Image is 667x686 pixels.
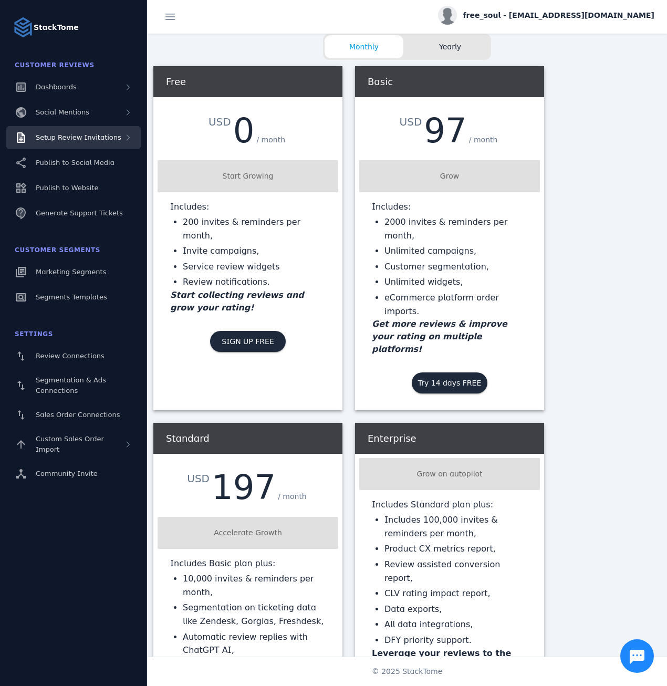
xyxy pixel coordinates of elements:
[170,290,304,313] em: Start collecting reviews and grow your rating!
[418,379,482,387] span: Try 14 days FREE
[384,602,527,616] li: Data exports,
[6,462,141,485] a: Community Invite
[363,469,536,480] div: Grow on autopilot
[384,215,527,242] li: 2000 invites & reminders per month,
[170,557,326,570] p: Includes Basic plan plus:
[183,260,326,274] li: Service review widgets
[162,171,334,182] div: Start Growing
[36,184,98,192] span: Publish to Website
[36,293,107,301] span: Segments Templates
[412,372,487,393] button: Try 14 days FREE
[363,171,536,182] div: Grow
[36,133,121,141] span: Setup Review Invitations
[6,176,141,200] a: Publish to Website
[368,433,416,444] span: Enterprise
[438,6,654,25] button: free_soul - [EMAIL_ADDRESS][DOMAIN_NAME]
[411,41,489,53] span: Yearly
[222,338,274,345] span: SIGN UP FREE
[13,17,34,38] img: Logo image
[209,114,233,130] div: USD
[15,330,53,338] span: Settings
[36,411,120,419] span: Sales Order Connections
[36,209,123,217] span: Generate Support Tickets
[400,114,424,130] div: USD
[372,648,511,671] strong: Leverage your reviews to the maximum and grow sales!
[325,41,403,53] span: Monthly
[183,215,326,242] li: 200 invites & reminders per month,
[187,471,212,486] div: USD
[36,435,104,453] span: Custom Sales Order Import
[424,114,466,148] div: 97
[384,244,527,258] li: Unlimited campaigns,
[162,527,334,538] div: Accelerate Growth
[6,345,141,368] a: Review Connections
[183,275,326,289] li: Review notifications.
[384,291,527,318] li: eCommerce platform order imports.
[372,201,527,213] p: Includes:
[384,633,527,647] li: DFY priority support.
[384,587,527,600] li: CLV rating impact report,
[384,513,527,540] li: Includes 100,000 invites & reminders per month,
[36,108,89,116] span: Social Mentions
[36,470,98,477] span: Community Invite
[183,601,326,628] li: Segmentation on ticketing data like Zendesk, Gorgias, Freshdesk,
[6,202,141,225] a: Generate Support Tickets
[463,10,654,21] span: free_soul - [EMAIL_ADDRESS][DOMAIN_NAME]
[36,376,106,394] span: Segmentation & Ads Connections
[15,246,100,254] span: Customer Segments
[6,151,141,174] a: Publish to Social Media
[170,201,326,213] p: Includes:
[372,319,507,354] em: Get more reviews & improve your rating on multiple platforms!
[467,132,500,148] div: / month
[183,630,326,657] li: Automatic review replies with ChatGPT AI,
[384,275,527,289] li: Unlimited widgets,
[438,6,457,25] img: profile.jpg
[384,260,527,274] li: Customer segmentation,
[183,572,326,599] li: 10,000 invites & reminders per month,
[233,114,255,148] div: 0
[368,76,393,87] span: Basic
[6,370,141,401] a: Segmentation & Ads Connections
[372,666,443,677] span: © 2025 StackTome
[34,22,79,33] strong: StackTome
[384,618,527,631] li: All data integrations,
[183,244,326,258] li: Invite campaigns,
[212,471,276,504] div: 197
[36,83,77,91] span: Dashboards
[384,542,527,556] li: Product CX metrics report,
[36,352,105,360] span: Review Connections
[6,286,141,309] a: Segments Templates
[372,498,527,511] p: Includes Standard plan plus:
[166,433,210,444] span: Standard
[254,132,287,148] div: / month
[276,489,309,504] div: / month
[384,558,527,585] li: Review assisted conversion report,
[210,331,286,352] button: SIGN UP FREE
[36,159,114,167] span: Publish to Social Media
[6,261,141,284] a: Marketing Segments
[6,403,141,427] a: Sales Order Connections
[166,76,186,87] span: Free
[36,268,106,276] span: Marketing Segments
[15,61,95,69] span: Customer Reviews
